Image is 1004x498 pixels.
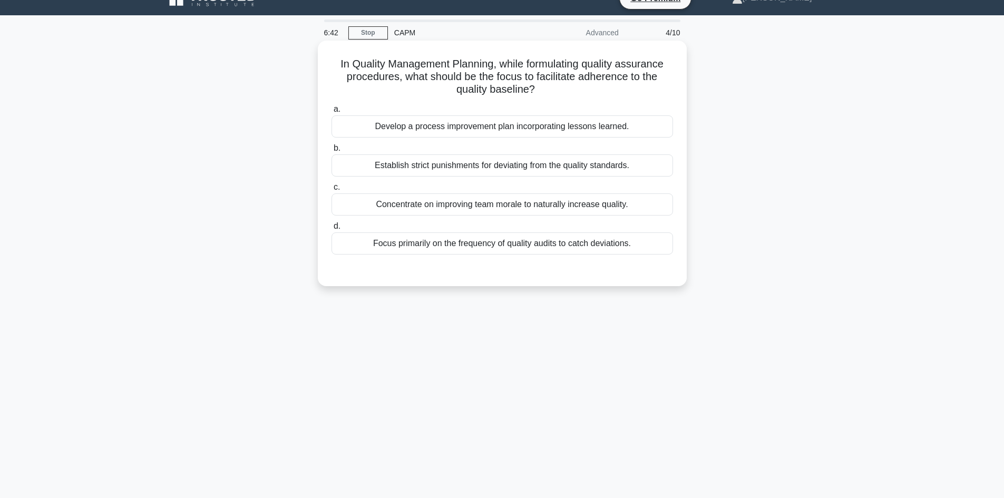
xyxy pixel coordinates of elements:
div: Focus primarily on the frequency of quality audits to catch deviations. [332,232,673,255]
div: 6:42 [318,22,348,43]
span: c. [334,182,340,191]
div: Advanced [533,22,625,43]
div: Concentrate on improving team morale to naturally increase quality. [332,193,673,216]
div: Develop a process improvement plan incorporating lessons learned. [332,115,673,138]
div: Establish strict punishments for deviating from the quality standards. [332,154,673,177]
h5: In Quality Management Planning, while formulating quality assurance procedures, what should be th... [330,57,674,96]
span: b. [334,143,340,152]
div: 4/10 [625,22,687,43]
span: a. [334,104,340,113]
div: CAPM [388,22,533,43]
a: Stop [348,26,388,40]
span: d. [334,221,340,230]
